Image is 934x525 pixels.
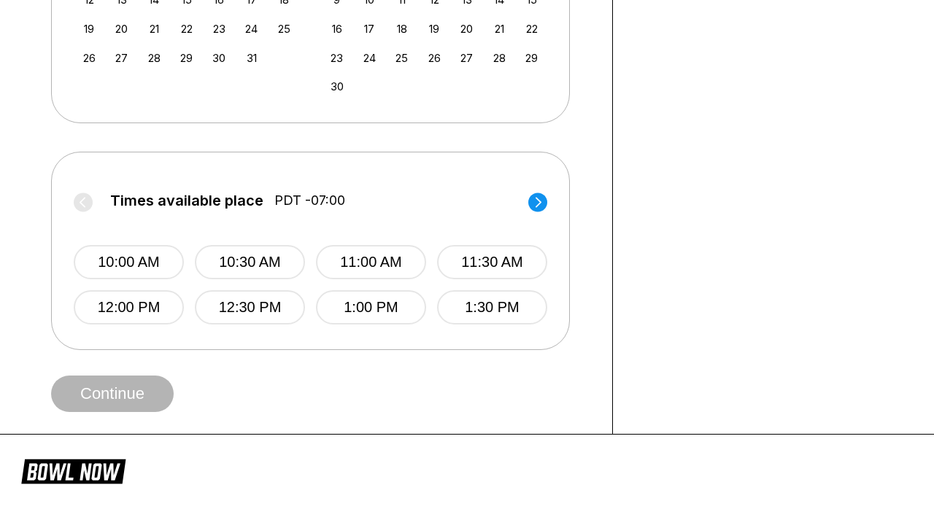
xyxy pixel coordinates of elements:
div: Choose Tuesday, November 18th, 2025 [392,19,412,39]
span: PDT -07:00 [274,192,345,209]
div: Choose Wednesday, November 19th, 2025 [425,19,444,39]
div: Choose Monday, November 17th, 2025 [360,19,379,39]
div: Choose Wednesday, November 26th, 2025 [425,48,444,68]
div: Choose Wednesday, October 29th, 2025 [177,48,196,68]
div: Choose Sunday, October 26th, 2025 [80,48,99,68]
div: Choose Saturday, October 25th, 2025 [274,19,294,39]
div: Choose Monday, November 24th, 2025 [360,48,379,68]
button: 11:00 AM [316,245,426,279]
div: Choose Monday, October 27th, 2025 [112,48,131,68]
div: Choose Sunday, November 16th, 2025 [327,19,347,39]
div: Choose Thursday, October 30th, 2025 [209,48,229,68]
div: Choose Friday, November 28th, 2025 [490,48,509,68]
button: 1:30 PM [437,290,547,324]
div: Choose Sunday, November 30th, 2025 [327,77,347,96]
span: Times available place [110,192,263,209]
button: 10:30 AM [195,245,305,279]
div: Choose Tuesday, November 25th, 2025 [392,48,412,68]
div: Choose Thursday, October 23rd, 2025 [209,19,229,39]
div: Choose Friday, October 24th, 2025 [242,19,261,39]
div: Choose Sunday, October 19th, 2025 [80,19,99,39]
div: Choose Friday, November 21st, 2025 [490,19,509,39]
button: 12:30 PM [195,290,305,324]
button: 12:00 PM [74,290,184,324]
div: Choose Saturday, November 29th, 2025 [522,48,541,68]
div: Choose Saturday, November 22nd, 2025 [522,19,541,39]
div: Choose Thursday, November 27th, 2025 [457,48,476,68]
div: Choose Tuesday, October 21st, 2025 [144,19,164,39]
div: Choose Thursday, November 20th, 2025 [457,19,476,39]
button: 10:00 AM [74,245,184,279]
div: Choose Sunday, November 23rd, 2025 [327,48,347,68]
div: Choose Wednesday, October 22nd, 2025 [177,19,196,39]
button: 1:00 PM [316,290,426,324]
button: 11:30 AM [437,245,547,279]
div: Choose Tuesday, October 28th, 2025 [144,48,164,68]
div: Choose Monday, October 20th, 2025 [112,19,131,39]
div: Choose Friday, October 31st, 2025 [242,48,261,68]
